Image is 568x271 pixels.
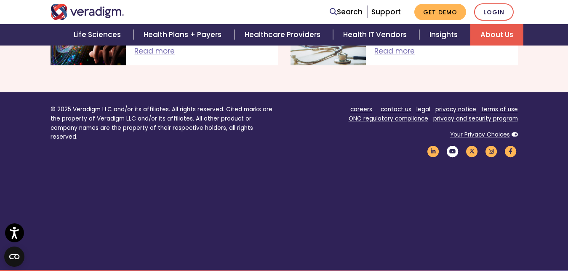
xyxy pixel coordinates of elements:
a: Search [330,6,363,18]
a: ONC regulatory compliance [349,115,428,123]
button: Open CMP widget [4,247,24,267]
a: Read more [374,46,415,56]
a: Your Privacy Choices [450,131,510,139]
a: Healthcare Providers [235,24,333,46]
a: Veradigm Twitter Link [465,148,479,156]
img: Veradigm logo [51,4,124,20]
a: Veradigm YouTube Link [445,148,460,156]
a: Health IT Vendors [333,24,419,46]
a: Veradigm Facebook Link [504,148,518,156]
p: © 2025 Veradigm LLC and/or its affiliates. All rights reserved. Cited marks are the property of V... [51,105,278,142]
a: Veradigm LinkedIn Link [426,148,440,156]
a: Get Demo [414,4,466,20]
a: Veradigm Instagram Link [484,148,499,156]
a: Health Plans + Payers [133,24,234,46]
a: legal [416,105,430,113]
a: contact us [381,105,411,113]
a: terms of use [481,105,518,113]
a: privacy notice [435,105,476,113]
a: Login [474,3,514,21]
a: Read more [134,46,175,56]
a: privacy and security program [433,115,518,123]
a: About Us [470,24,523,46]
a: Support [371,7,401,17]
a: careers [350,105,372,113]
a: Life Sciences [64,24,133,46]
a: Insights [419,24,470,46]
